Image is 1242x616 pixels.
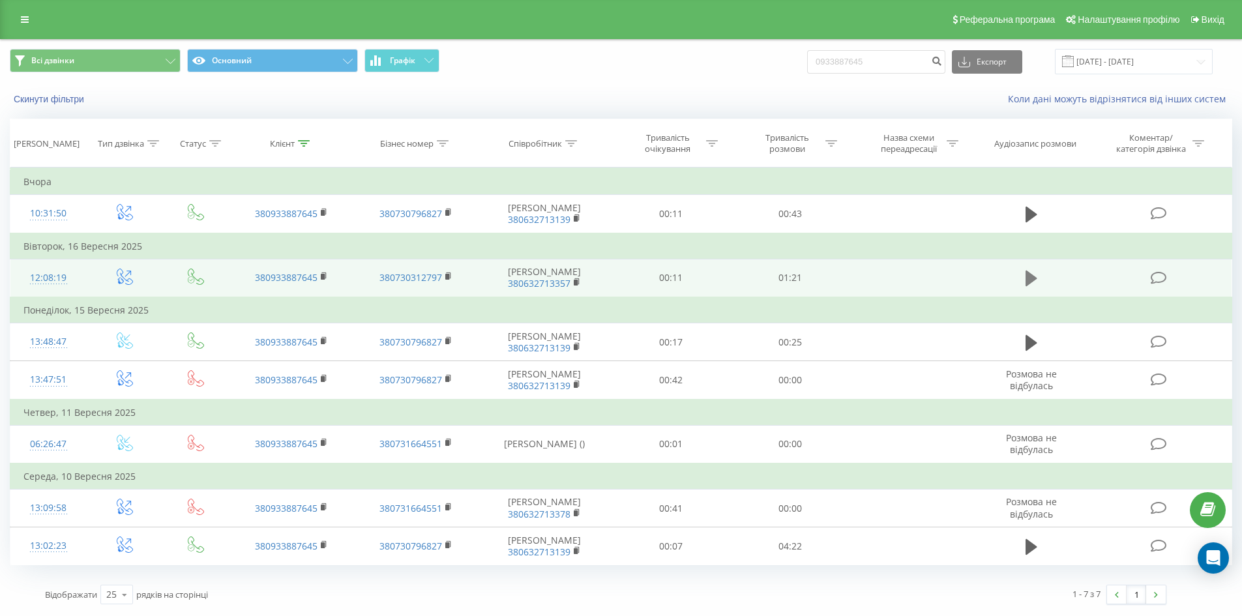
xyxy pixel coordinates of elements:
button: Основний [187,49,358,72]
td: 00:01 [612,425,731,463]
a: 380632713139 [508,546,570,558]
div: Співробітник [509,138,562,149]
td: Четвер, 11 Вересня 2025 [10,400,1232,426]
div: 10:31:50 [23,201,74,226]
a: 380730796827 [379,540,442,552]
td: 00:42 [612,361,731,400]
a: 380933887645 [255,271,318,284]
td: 00:00 [731,490,850,527]
div: 25 [106,588,117,601]
div: Назва схеми переадресації [874,132,943,154]
td: 00:25 [731,323,850,361]
button: Всі дзвінки [10,49,181,72]
td: Середа, 10 Вересня 2025 [10,463,1232,490]
input: Пошук за номером [807,50,945,74]
div: Аудіозапис розмови [994,138,1076,149]
div: 1 - 7 з 7 [1072,587,1101,600]
div: 12:08:19 [23,265,74,291]
a: 380933887645 [255,207,318,220]
td: 00:17 [612,323,731,361]
td: 00:07 [612,527,731,565]
div: 13:47:51 [23,367,74,392]
div: 13:48:47 [23,329,74,355]
td: 04:22 [731,527,850,565]
td: [PERSON_NAME] [478,323,612,361]
span: рядків на сторінці [136,589,208,600]
td: 00:41 [612,490,731,527]
button: Експорт [952,50,1022,74]
div: Бізнес номер [380,138,434,149]
div: 06:26:47 [23,432,74,457]
span: Розмова не відбулась [1006,432,1057,456]
button: Скинути фільтри [10,93,91,105]
td: [PERSON_NAME] () [478,425,612,463]
a: 380730312797 [379,271,442,284]
td: [PERSON_NAME] [478,195,612,233]
div: Open Intercom Messenger [1198,542,1229,574]
a: 380933887645 [255,540,318,552]
div: Коментар/категорія дзвінка [1113,132,1189,154]
a: 380731664551 [379,502,442,514]
button: Графік [364,49,439,72]
a: 380632713378 [508,508,570,520]
div: Тривалість очікування [633,132,703,154]
span: Всі дзвінки [31,55,74,66]
a: 380632713139 [508,342,570,354]
div: 13:02:23 [23,533,74,559]
td: 00:11 [612,195,731,233]
a: 380731664551 [379,437,442,450]
td: Вчора [10,169,1232,195]
td: [PERSON_NAME] [478,527,612,565]
span: Розмова не відбулась [1006,368,1057,392]
a: 380632713139 [508,379,570,392]
span: Налаштування профілю [1078,14,1179,25]
span: Графік [390,56,415,65]
td: 01:21 [731,259,850,297]
td: 00:11 [612,259,731,297]
a: 380933887645 [255,374,318,386]
a: 380632713357 [508,277,570,289]
a: 380730796827 [379,207,442,220]
span: Вихід [1202,14,1224,25]
a: 380933887645 [255,437,318,450]
a: 380933887645 [255,336,318,348]
td: Понеділок, 15 Вересня 2025 [10,297,1232,323]
a: 380730796827 [379,374,442,386]
span: Реферальна програма [960,14,1056,25]
div: 13:09:58 [23,495,74,521]
a: Коли дані можуть відрізнятися вiд інших систем [1008,93,1232,105]
div: Статус [180,138,206,149]
td: [PERSON_NAME] [478,361,612,400]
td: 00:00 [731,425,850,463]
div: Тривалість розмови [752,132,822,154]
div: Клієнт [270,138,295,149]
a: 380730796827 [379,336,442,348]
a: 380933887645 [255,502,318,514]
td: 00:00 [731,361,850,400]
td: Вівторок, 16 Вересня 2025 [10,233,1232,259]
div: [PERSON_NAME] [14,138,80,149]
span: Відображати [45,589,97,600]
div: Тип дзвінка [98,138,144,149]
td: [PERSON_NAME] [478,259,612,297]
a: 1 [1127,585,1146,604]
a: 380632713139 [508,213,570,226]
span: Розмова не відбулась [1006,495,1057,520]
td: 00:43 [731,195,850,233]
td: [PERSON_NAME] [478,490,612,527]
